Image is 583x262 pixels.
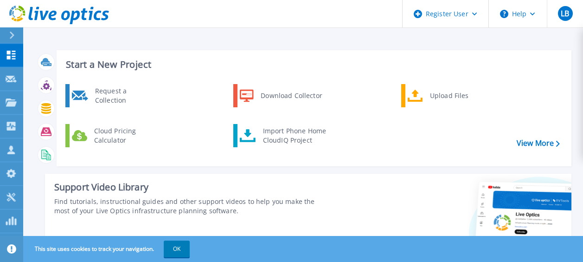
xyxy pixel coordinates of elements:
[256,86,326,105] div: Download Collector
[258,126,331,145] div: Import Phone Home CloudIQ Project
[164,241,190,257] button: OK
[425,86,494,105] div: Upload Files
[233,84,328,107] a: Download Collector
[401,84,496,107] a: Upload Files
[26,241,190,257] span: This site uses cookies to track your navigation.
[65,124,160,147] a: Cloud Pricing Calculator
[90,86,158,105] div: Request a Collection
[54,197,328,216] div: Find tutorials, instructional guides and other support videos to help you make the most of your L...
[54,181,328,193] div: Support Video Library
[65,84,160,107] a: Request a Collection
[90,126,158,145] div: Cloud Pricing Calculator
[517,139,560,148] a: View More
[561,10,569,17] span: LB
[66,59,559,70] h3: Start a New Project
